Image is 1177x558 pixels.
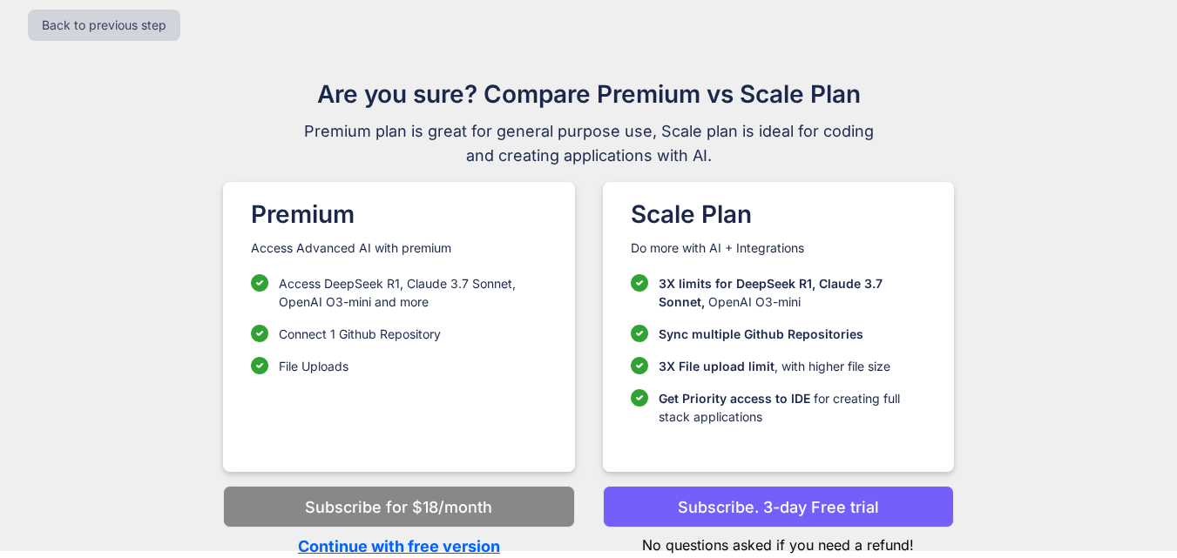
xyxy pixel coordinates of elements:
[223,534,574,558] p: Continue with free version
[659,359,775,373] span: 3X File upload limit
[631,239,926,257] p: Do more with AI + Integrations
[631,196,926,232] h1: Scale Plan
[659,274,926,311] p: OpenAI O3-mini
[28,10,180,41] button: Back to previous step
[305,495,492,519] p: Subscribe for $18/month
[296,119,882,168] span: Premium plan is great for general purpose use, Scale plan is ideal for coding and creating applic...
[251,239,546,257] p: Access Advanced AI with premium
[631,357,648,374] img: checklist
[251,357,268,374] img: checklist
[659,325,863,343] p: Sync multiple Github Repositories
[631,389,648,407] img: checklist
[603,486,954,528] button: Subscribe. 3-day Free trial
[631,274,648,292] img: checklist
[631,325,648,342] img: checklist
[659,389,926,426] p: for creating full stack applications
[279,274,546,311] p: Access DeepSeek R1, Claude 3.7 Sonnet, OpenAI O3-mini and more
[223,486,574,528] button: Subscribe for $18/month
[659,276,883,309] span: 3X limits for DeepSeek R1, Claude 3.7 Sonnet,
[279,325,441,343] p: Connect 1 Github Repository
[659,357,890,375] p: , with higher file size
[251,274,268,292] img: checklist
[678,495,879,519] p: Subscribe. 3-day Free trial
[659,391,810,406] span: Get Priority access to IDE
[251,196,546,232] h1: Premium
[603,528,954,555] p: No questions asked if you need a refund!
[251,325,268,342] img: checklist
[279,357,348,375] p: File Uploads
[296,76,882,112] h1: Are you sure? Compare Premium vs Scale Plan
